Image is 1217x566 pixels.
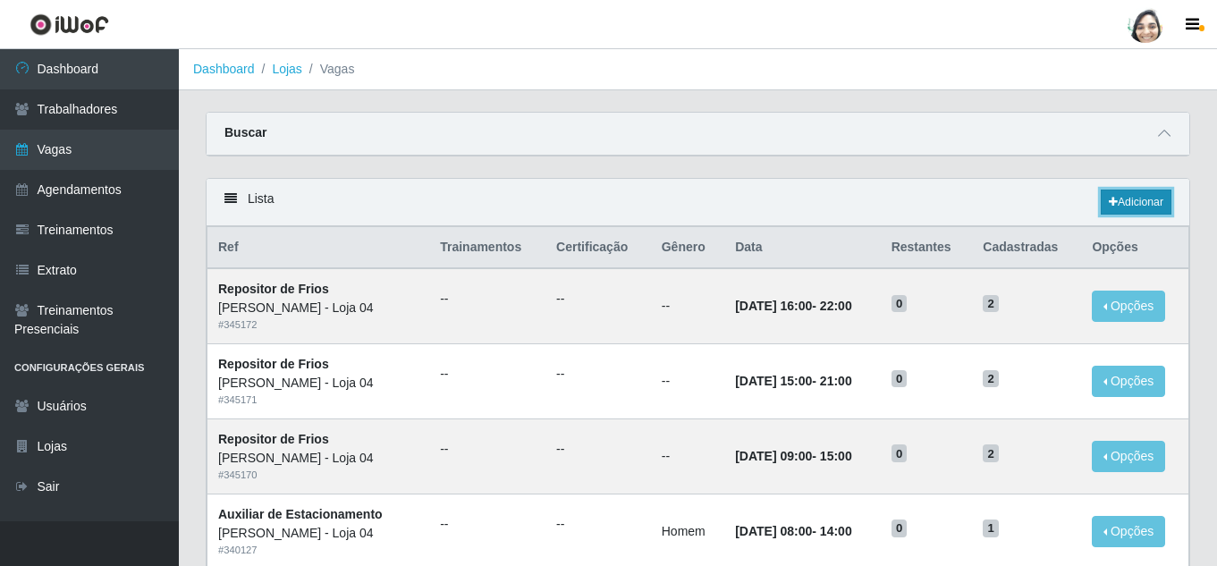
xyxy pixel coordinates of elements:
[272,62,301,76] a: Lojas
[892,520,908,537] span: 0
[218,282,329,296] strong: Repositor de Frios
[820,524,852,538] time: 14:00
[735,524,851,538] strong: -
[735,299,812,313] time: [DATE] 16:00
[218,543,418,558] div: # 340127
[1092,366,1165,397] button: Opções
[193,62,255,76] a: Dashboard
[556,290,640,308] ul: --
[440,515,535,534] ul: --
[735,449,851,463] strong: -
[820,449,852,463] time: 15:00
[224,125,266,139] strong: Buscar
[440,440,535,459] ul: --
[556,515,640,534] ul: --
[545,227,651,269] th: Certificação
[972,227,1081,269] th: Cadastradas
[440,365,535,384] ul: --
[218,524,418,543] div: [PERSON_NAME] - Loja 04
[218,299,418,317] div: [PERSON_NAME] - Loja 04
[651,344,724,419] td: --
[892,295,908,313] span: 0
[881,227,973,269] th: Restantes
[1092,441,1165,472] button: Opções
[651,268,724,343] td: --
[983,295,999,313] span: 2
[1081,227,1188,269] th: Opções
[207,227,430,269] th: Ref
[1101,190,1171,215] a: Adicionar
[735,374,851,388] strong: -
[30,13,109,36] img: CoreUI Logo
[735,524,812,538] time: [DATE] 08:00
[651,227,724,269] th: Gênero
[207,179,1189,226] div: Lista
[892,444,908,462] span: 0
[1092,516,1165,547] button: Opções
[820,374,852,388] time: 21:00
[983,444,999,462] span: 2
[556,365,640,384] ul: --
[218,449,418,468] div: [PERSON_NAME] - Loja 04
[820,299,852,313] time: 22:00
[218,507,383,521] strong: Auxiliar de Estacionamento
[218,432,329,446] strong: Repositor de Frios
[179,49,1217,90] nav: breadcrumb
[735,299,851,313] strong: -
[1092,291,1165,322] button: Opções
[724,227,880,269] th: Data
[440,290,535,308] ul: --
[218,374,418,393] div: [PERSON_NAME] - Loja 04
[218,393,418,408] div: # 345171
[302,60,355,79] li: Vagas
[892,370,908,388] span: 0
[556,440,640,459] ul: --
[735,449,812,463] time: [DATE] 09:00
[218,357,329,371] strong: Repositor de Frios
[429,227,545,269] th: Trainamentos
[651,418,724,494] td: --
[218,468,418,483] div: # 345170
[983,520,999,537] span: 1
[218,317,418,333] div: # 345172
[983,370,999,388] span: 2
[735,374,812,388] time: [DATE] 15:00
